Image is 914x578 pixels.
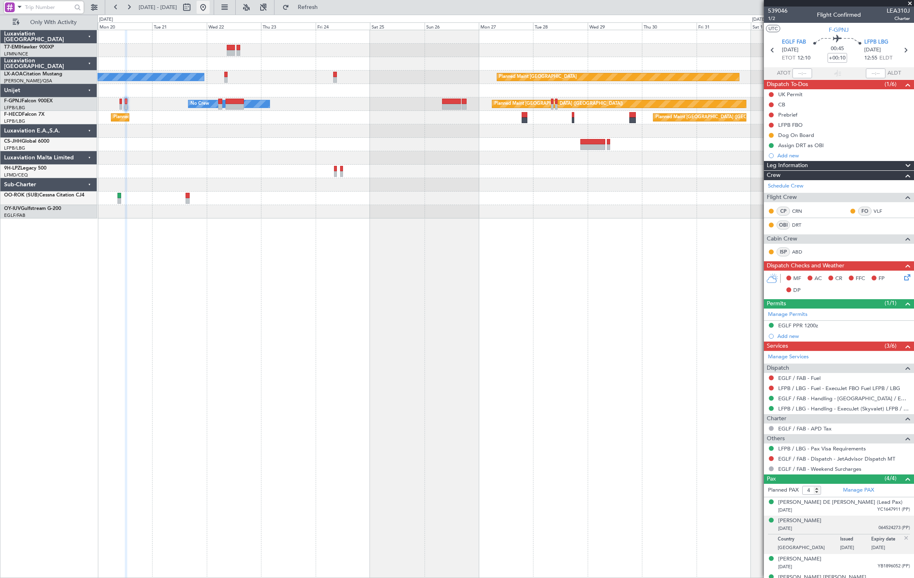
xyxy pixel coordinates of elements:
[767,171,781,180] span: Crew
[752,16,766,23] div: [DATE]
[885,299,896,307] span: (1/1)
[4,118,25,124] a: LFPB/LBG
[9,16,89,29] button: Only With Activity
[872,536,903,545] p: Expiry date
[768,311,808,319] a: Manage Permits
[778,405,910,412] a: LFPB / LBG - Handling - ExecuJet (Skyvalet) LFPB / LBG
[777,333,910,340] div: Add new
[777,221,790,229] div: OBI
[814,275,822,283] span: AC
[778,536,840,545] p: Country
[99,16,113,23] div: [DATE]
[767,193,797,202] span: Flight Crew
[778,507,792,513] span: [DATE]
[878,563,910,570] span: YB1896052 (PP)
[425,22,479,30] div: Sun 26
[4,78,52,84] a: [PERSON_NAME]/QSA
[113,111,242,124] div: Planned Maint [GEOGRAPHIC_DATA] ([GEOGRAPHIC_DATA])
[778,322,818,329] div: EGLF PPR 1200z
[261,22,315,30] div: Thu 23
[858,207,872,216] div: FO
[4,166,20,171] span: 9H-LPZ
[499,71,577,83] div: Planned Maint [GEOGRAPHIC_DATA]
[792,221,810,229] a: DRT
[642,22,696,30] div: Thu 30
[879,275,885,283] span: FP
[778,499,903,507] div: [PERSON_NAME] DE [PERSON_NAME] (Lead Pax)
[887,69,901,77] span: ALDT
[778,445,866,452] a: LFPB / LBG - Pax Visa Requirements
[793,275,801,283] span: MF
[840,545,872,553] p: [DATE]
[697,22,751,30] div: Fri 31
[4,51,28,57] a: LFMN/NCE
[778,555,821,563] div: [PERSON_NAME]
[777,152,910,159] div: Add new
[767,364,789,373] span: Dispatch
[864,38,888,46] span: LFPB LBG
[778,564,792,570] span: [DATE]
[316,22,370,30] div: Fri 24
[778,111,797,118] div: Prebrief
[778,375,821,382] a: EGLF / FAB - Fuel
[829,26,849,34] span: F-GPNJ
[4,72,23,77] span: LX-AOA
[782,54,795,62] span: ETOT
[793,287,801,295] span: DP
[887,15,910,22] span: Charter
[778,101,785,108] div: CB
[533,22,587,30] div: Tue 28
[4,206,21,211] span: OY-IUV
[777,247,790,256] div: ISP
[207,22,261,30] div: Wed 22
[777,207,790,216] div: CP
[4,112,44,117] a: F-HECDFalcon 7X
[4,99,22,104] span: F-GPNJ
[792,68,812,78] input: --:--
[25,1,72,13] input: Trip Number
[885,474,896,483] span: (4/4)
[751,22,805,30] div: Sat 1
[879,525,910,532] span: 064524273 (PP)
[797,54,810,62] span: 12:10
[4,139,49,144] a: CS-JHHGlobal 6000
[835,275,842,283] span: CR
[4,212,25,218] a: EGLF/FAB
[768,7,788,15] span: 539046
[139,4,177,11] span: [DATE] - [DATE]
[4,139,22,144] span: CS-JHH
[792,207,810,215] a: CRN
[864,46,881,54] span: [DATE]
[98,22,152,30] div: Mon 20
[4,112,22,117] span: F-HECD
[767,414,786,424] span: Charter
[782,38,806,46] span: EGLF FAB
[767,80,808,89] span: Dispatch To-Dos
[817,11,861,20] div: Flight Confirmed
[778,395,910,402] a: EGLF / FAB - Handling - [GEOGRAPHIC_DATA] / EGLF / FAB
[4,99,53,104] a: F-GPNJFalcon 900EX
[792,248,810,256] a: ABD
[872,545,903,553] p: [DATE]
[370,22,424,30] div: Sat 25
[4,45,20,50] span: T7-EMI
[4,45,54,50] a: T7-EMIHawker 900XP
[856,275,865,283] span: FFC
[768,486,799,494] label: Planned PAX
[767,474,776,484] span: Pax
[768,15,788,22] span: 1/2
[4,145,25,151] a: LFPB/LBG
[152,22,206,30] div: Tue 21
[4,72,62,77] a: LX-AOACitation Mustang
[4,105,25,111] a: LFPB/LBG
[494,98,623,110] div: Planned Maint [GEOGRAPHIC_DATA] ([GEOGRAPHIC_DATA])
[777,69,790,77] span: ATOT
[782,46,799,54] span: [DATE]
[767,299,786,309] span: Permits
[479,22,533,30] div: Mon 27
[879,54,892,62] span: ELDT
[874,207,892,215] a: VLF
[843,486,874,494] a: Manage PAX
[767,342,788,351] span: Services
[885,80,896,88] span: (1/6)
